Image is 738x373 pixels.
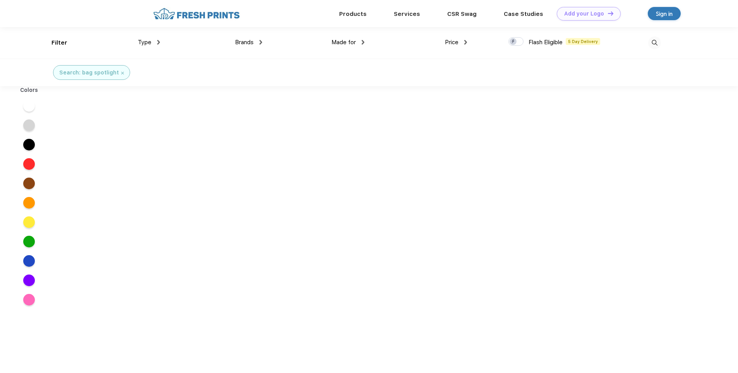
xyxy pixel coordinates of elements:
[529,39,563,46] span: Flash Eligible
[259,40,262,45] img: dropdown.png
[464,40,467,45] img: dropdown.png
[51,38,67,47] div: Filter
[608,11,613,16] img: DT
[362,40,364,45] img: dropdown.png
[331,39,356,46] span: Made for
[235,39,254,46] span: Brands
[157,40,160,45] img: dropdown.png
[14,86,44,94] div: Colors
[138,39,151,46] span: Type
[656,9,673,18] div: Sign in
[564,10,604,17] div: Add your Logo
[339,10,367,17] a: Products
[648,36,661,49] img: desktop_search.svg
[648,7,681,20] a: Sign in
[121,72,124,74] img: filter_cancel.svg
[445,39,458,46] span: Price
[151,7,242,21] img: fo%20logo%202.webp
[59,69,119,77] div: Search: bag spotlight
